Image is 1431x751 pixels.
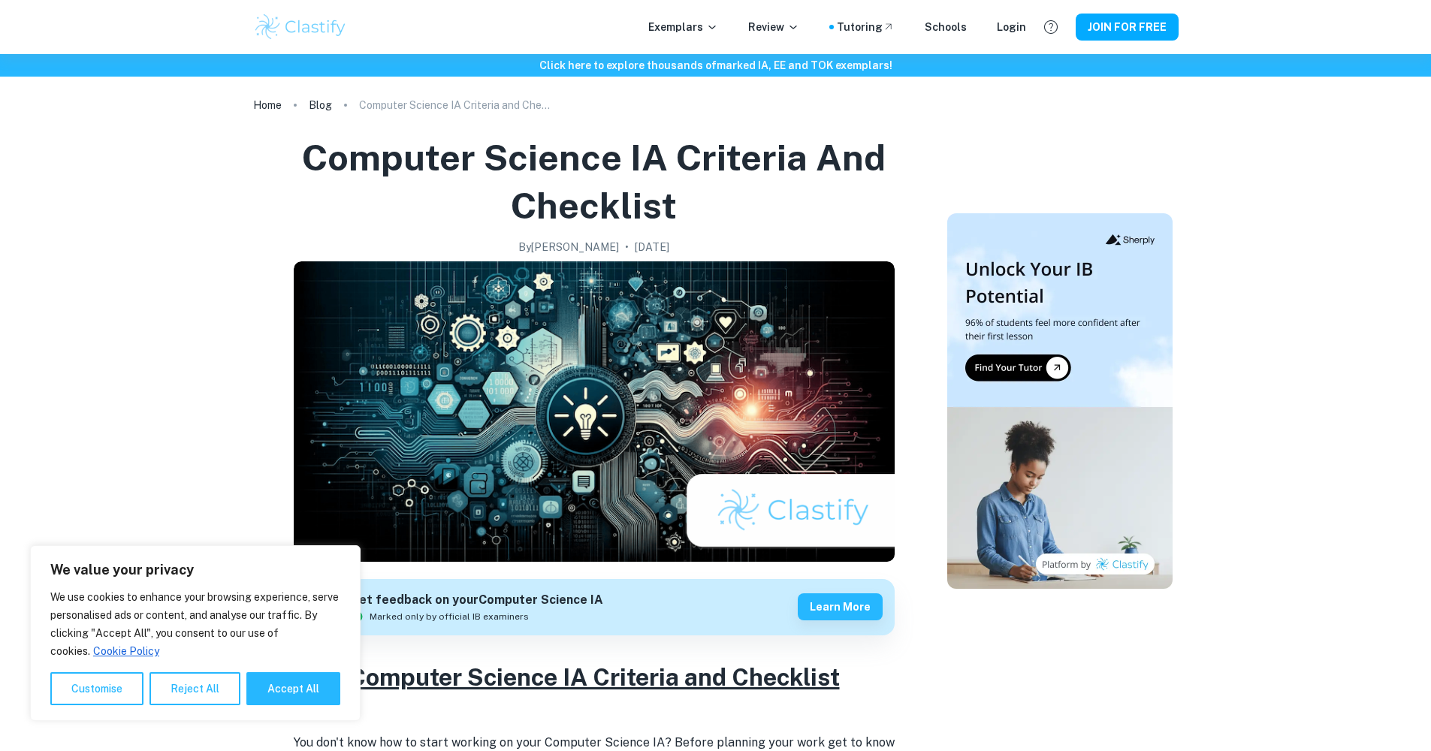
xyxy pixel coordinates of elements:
h6: Click here to explore thousands of marked IA, EE and TOK exemplars ! [3,57,1428,74]
p: Exemplars [648,19,718,35]
p: • [625,239,629,255]
button: Accept All [246,672,340,705]
button: JOIN FOR FREE [1076,14,1179,41]
a: Schools [925,19,967,35]
button: Help and Feedback [1038,14,1064,40]
div: We value your privacy [30,545,361,721]
a: Login [997,19,1026,35]
a: Cookie Policy [92,644,160,658]
img: Computer Science IA Criteria and Checklist cover image [294,261,895,562]
a: Home [253,95,282,116]
a: Blog [309,95,332,116]
p: We value your privacy [50,561,340,579]
u: Computer Science IA Criteria and Checklist [349,663,840,691]
img: Clastify logo [253,12,349,42]
p: Computer Science IA Criteria and Checklist [359,97,554,113]
a: Tutoring [837,19,895,35]
a: Get feedback on yourComputer Science IAMarked only by official IB examinersLearn more [294,579,895,635]
h1: Computer Science IA Criteria and Checklist [259,134,929,230]
h2: [DATE] [635,239,669,255]
p: Review [748,19,799,35]
button: Learn more [798,593,883,620]
p: We use cookies to enhance your browsing experience, serve personalised ads or content, and analys... [50,588,340,660]
h6: Get feedback on your Computer Science IA [350,591,603,610]
h2: By [PERSON_NAME] [518,239,619,255]
img: Thumbnail [947,213,1173,589]
button: Customise [50,672,143,705]
button: Reject All [149,672,240,705]
span: Marked only by official IB examiners [370,610,529,623]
